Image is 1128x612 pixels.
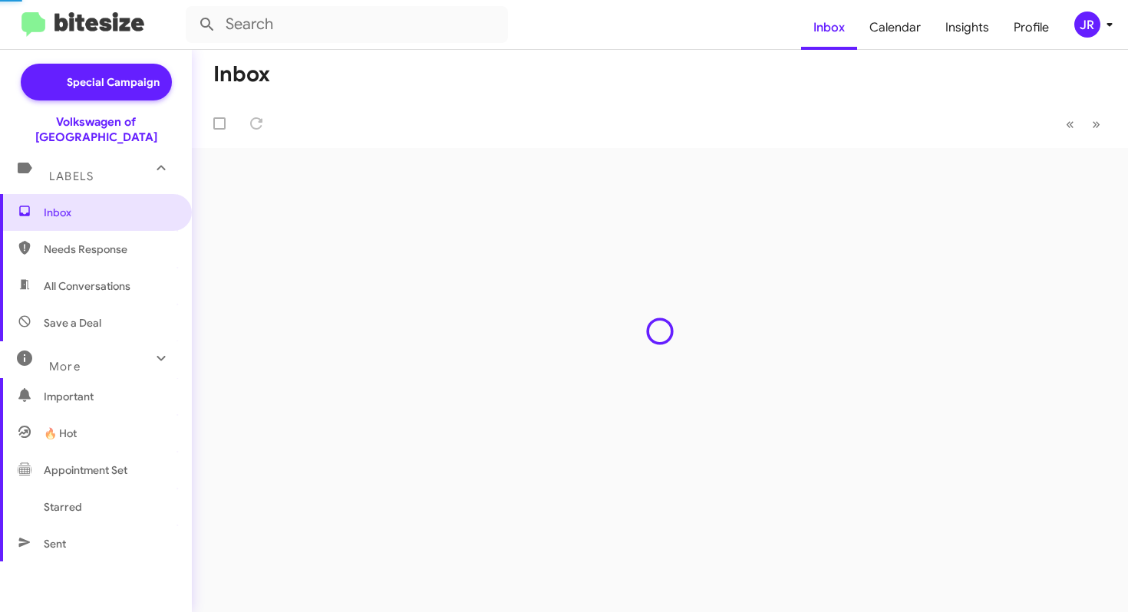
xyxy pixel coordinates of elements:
[1083,108,1110,140] button: Next
[213,62,270,87] h1: Inbox
[44,242,174,257] span: Needs Response
[1092,114,1100,133] span: »
[44,205,174,220] span: Inbox
[801,5,857,50] a: Inbox
[186,6,508,43] input: Search
[1061,12,1111,38] button: JR
[49,169,94,183] span: Labels
[44,426,77,441] span: 🔥 Hot
[44,536,66,551] span: Sent
[1057,108,1110,140] nav: Page navigation example
[49,360,81,373] span: More
[1066,114,1074,133] span: «
[21,64,172,100] a: Special Campaign
[1057,108,1083,140] button: Previous
[44,389,174,404] span: Important
[67,74,160,90] span: Special Campaign
[44,499,82,515] span: Starred
[1001,5,1061,50] a: Profile
[933,5,1001,50] a: Insights
[857,5,933,50] a: Calendar
[1074,12,1100,38] div: JR
[44,278,130,294] span: All Conversations
[44,315,101,331] span: Save a Deal
[44,462,127,478] span: Appointment Set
